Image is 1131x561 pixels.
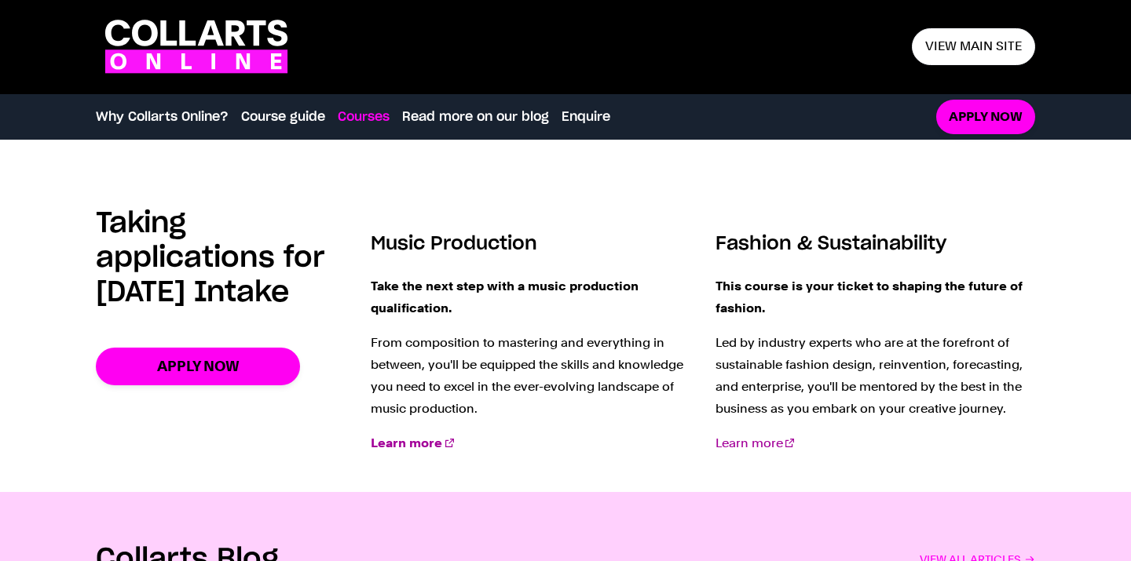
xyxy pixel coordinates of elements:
[716,335,1023,416] span: Led by industry experts who are at the forefront of sustainable fashion design, reinvention, fore...
[371,279,639,315] strong: Take the next step with a music production qualification.
[96,107,229,126] a: Why Collarts Online?
[716,279,1023,315] strong: This course is your ticket to shaping the future of fashion.
[371,231,690,257] h3: Music Production
[716,231,1035,257] h3: Fashion & Sustainability
[936,100,1035,135] a: Apply now
[371,435,442,450] strong: Learn more
[716,435,794,450] a: Learn more
[96,348,300,384] a: Apply now
[562,107,610,126] a: Enquire
[241,107,325,126] a: Course guide
[912,28,1035,65] a: View main site
[402,107,549,126] a: Read more on our blog
[96,206,371,310] h2: Taking applications for [DATE] Intake
[371,435,453,450] a: Learn more
[371,332,690,420] p: From composition to mastering and everything in between, you'll be equipped the skills and knowle...
[338,107,390,126] a: Courses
